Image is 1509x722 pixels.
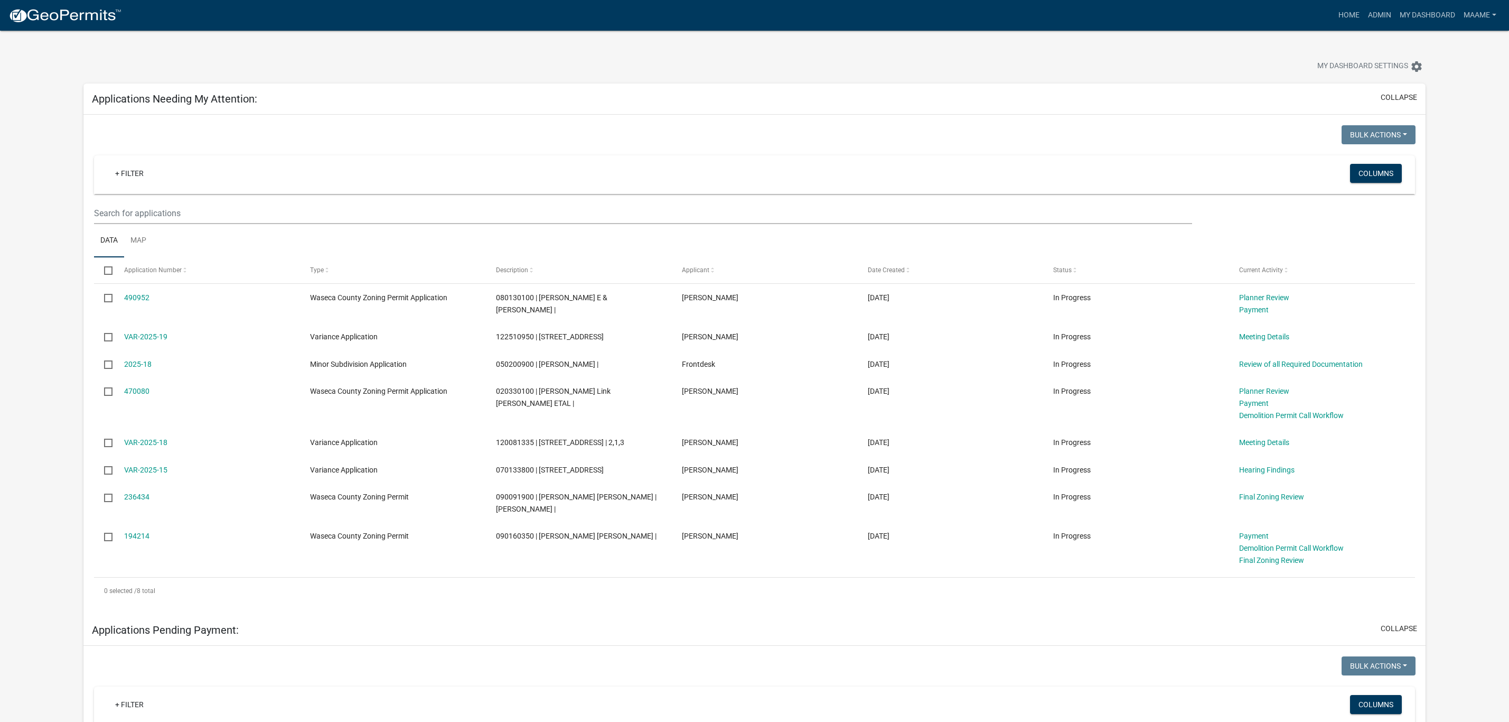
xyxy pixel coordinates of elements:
a: + Filter [107,164,152,183]
a: Admin [1364,5,1395,25]
span: 090160350 | SONIA DOMINGUEZ LARA | [496,532,657,540]
span: In Progress [1053,293,1091,302]
datatable-header-cell: Current Activity [1229,257,1415,283]
span: 0 selected / [104,587,137,595]
datatable-header-cell: Select [94,257,114,283]
a: 470080 [124,387,149,395]
span: 10/10/2025 [868,293,889,302]
span: In Progress [1053,360,1091,368]
a: Planner Review [1239,293,1289,302]
span: Type [310,266,324,274]
span: Waseca County Zoning Permit Application [310,293,447,302]
span: ERIN EDWARDS [682,438,738,447]
span: Variance Application [310,466,378,474]
span: 020330100 | Laura Link Stewart ETAL | [496,387,611,408]
span: Status [1053,266,1072,274]
datatable-header-cell: Applicant [672,257,858,283]
a: Home [1334,5,1364,25]
a: 2025-18 [124,360,152,368]
span: Waseca County Zoning Permit Application [310,387,447,395]
input: Search for applications [94,202,1192,224]
a: Final Zoning Review [1239,493,1304,501]
a: VAR-2025-19 [124,332,167,341]
span: Matt Holland [682,466,738,474]
span: Variance Application [310,332,378,341]
span: Jennifer VonEnde [682,387,738,395]
span: 08/27/2025 [868,387,889,395]
button: collapse [1381,623,1417,634]
span: In Progress [1053,532,1091,540]
span: In Progress [1053,387,1091,395]
span: Description [496,266,528,274]
span: 090091900 | WILLIAM DEREK BREWER | BECKY BREWER | [496,493,657,513]
span: In Progress [1053,493,1091,501]
a: + Filter [107,695,152,714]
span: Waseca County Zoning Permit [310,532,409,540]
a: Final Zoning Review [1239,556,1304,564]
a: Demolition Permit Call Workflow [1239,411,1344,420]
span: Applicant [682,266,709,274]
span: Current Activity [1239,266,1283,274]
span: 070133800 | 17674 240TH ST | 8 [496,466,604,474]
span: Minor Subdivision Application [310,360,407,368]
button: My Dashboard Settingssettings [1309,56,1431,77]
span: In Progress [1053,438,1091,447]
button: collapse [1381,92,1417,103]
span: 09/16/2025 [868,360,889,368]
span: 050200900 | GARY G MITTELSTEADT | [496,360,598,368]
span: Frontdesk [682,360,715,368]
a: VAR-2025-18 [124,438,167,447]
a: Payment [1239,532,1269,540]
span: Date Created [868,266,905,274]
button: Bulk Actions [1342,656,1416,675]
span: 11/21/2023 [868,532,889,540]
a: Payment [1239,399,1269,408]
span: Application Number [124,266,182,274]
datatable-header-cell: Application Number [114,257,300,283]
button: Columns [1350,695,1402,714]
div: collapse [83,115,1426,615]
datatable-header-cell: Status [1043,257,1229,283]
a: 194214 [124,532,149,540]
span: Matt Thompsen [682,332,738,341]
i: settings [1410,60,1423,73]
span: 122510950 | 37049 FAWN AVE | 2,7 [496,332,604,341]
span: In Progress [1053,466,1091,474]
div: 8 total [94,578,1415,604]
span: 08/27/2025 [868,438,889,447]
a: Payment [1239,306,1269,314]
h5: Applications Pending Payment: [92,624,239,636]
span: 03/22/2024 [868,493,889,501]
h5: Applications Needing My Attention: [92,92,257,105]
span: Sonia Lara [682,532,738,540]
span: 120081335 | 37516 CLEAR LAKE DR | 2,1,3 [496,438,624,447]
span: In Progress [1053,332,1091,341]
a: VAR-2025-15 [124,466,167,474]
a: Meeting Details [1239,438,1289,447]
a: My Dashboard [1395,5,1459,25]
button: Bulk Actions [1342,125,1416,144]
button: Columns [1350,164,1402,183]
span: 05/28/2025 [868,466,889,474]
span: 09/18/2025 [868,332,889,341]
datatable-header-cell: Description [486,257,672,283]
a: 236434 [124,493,149,501]
a: 490952 [124,293,149,302]
a: Map [124,224,153,258]
span: My Dashboard Settings [1317,60,1408,73]
span: Waseca County Zoning Permit [310,493,409,501]
span: Becky Brewer [682,493,738,501]
a: Data [94,224,124,258]
a: Maame [1459,5,1501,25]
a: Hearing Findings [1239,466,1295,474]
a: Meeting Details [1239,332,1289,341]
datatable-header-cell: Date Created [857,257,1043,283]
span: Dawn [682,293,738,302]
a: Review of all Required Documentation [1239,360,1363,368]
a: Planner Review [1239,387,1289,395]
a: Demolition Permit Call Workflow [1239,544,1344,552]
datatable-header-cell: Type [300,257,486,283]
span: Variance Application [310,438,378,447]
span: 080130100 | BARRIE E & DAWN M PETERSON | [496,293,607,314]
